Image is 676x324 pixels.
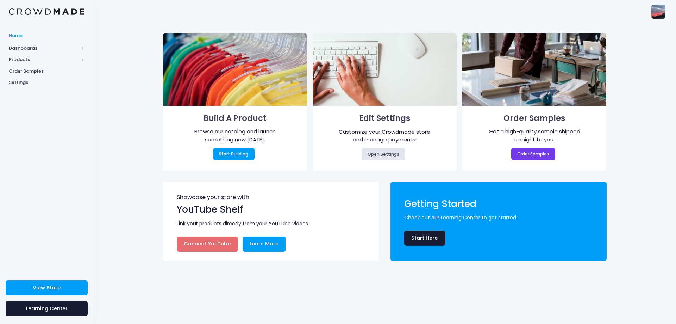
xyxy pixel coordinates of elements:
[9,8,84,15] img: Logo
[473,111,596,126] h1: Order Samples
[9,79,84,86] span: Settings
[243,237,286,252] a: Learn More
[362,148,406,160] a: Open Settings
[9,45,79,52] span: Dashboards
[177,203,243,216] span: YouTube Shelf
[404,214,596,221] span: Check out our Learning Center to get started!
[404,197,476,210] span: Getting Started
[404,231,445,246] a: Start Here
[9,56,79,63] span: Products
[173,111,297,126] h1: Build A Product
[177,237,238,252] a: Connect YouTube
[213,148,255,160] a: Start Building
[33,284,61,291] span: View Store
[26,305,68,312] span: Learning Center
[184,128,285,143] div: Browse our catalog and launch something new [DATE].
[6,301,88,316] a: Learning Center
[651,5,665,19] img: User
[6,280,88,295] a: View Store
[177,220,369,227] span: Link your products directly from your YouTube videos.
[177,195,367,203] span: Showcase your store with
[9,32,84,39] span: Home
[484,128,585,143] div: Get a high-quality sample shipped straight to you.
[511,148,556,160] a: Order Samples
[9,68,84,75] span: Order Samples
[334,128,435,144] div: Customize your Crowdmade store and manage payments.
[323,111,446,126] h1: Edit Settings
